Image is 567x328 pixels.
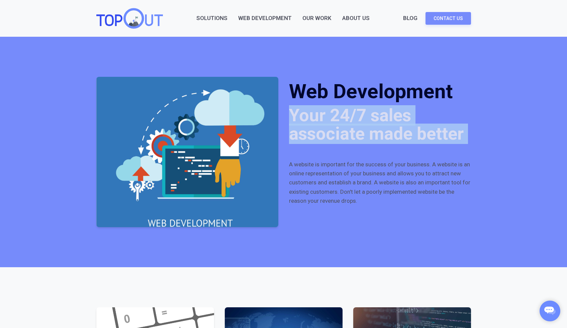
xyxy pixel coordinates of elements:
a: Blog [403,14,417,23]
div: Your 24/7 sales associate made better [289,107,471,143]
div: About Us [342,14,370,23]
h1: Web Development [289,81,471,102]
a: Solutions [196,14,227,23]
a: Web Development [238,14,292,23]
a: Our Work [302,14,332,23]
a: Contact Us [426,12,471,25]
p: A website is important for the success of your business. A website is an online representation of... [289,160,471,205]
